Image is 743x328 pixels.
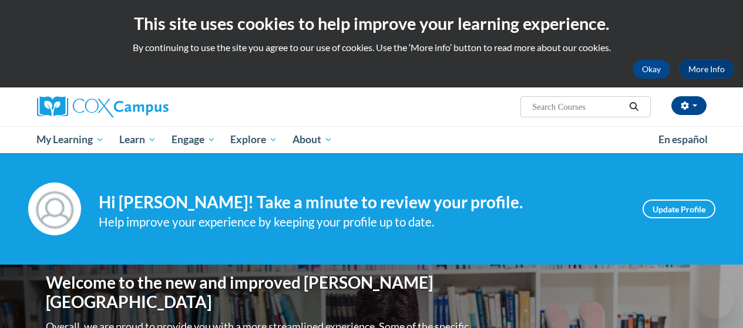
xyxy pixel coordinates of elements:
button: Account Settings [671,96,707,115]
span: Learn [119,133,156,147]
a: My Learning [29,126,112,153]
div: Main menu [28,126,715,153]
a: Explore [223,126,285,153]
h1: Welcome to the new and improved [PERSON_NAME][GEOGRAPHIC_DATA] [46,273,472,312]
button: Search [625,100,643,114]
a: Engage [164,126,223,153]
h4: Hi [PERSON_NAME]! Take a minute to review your profile. [99,192,625,212]
img: Cox Campus [37,96,169,117]
span: En español [658,133,708,146]
a: Learn [112,126,164,153]
span: About [293,133,332,147]
a: En español [651,127,715,152]
span: Explore [230,133,277,147]
a: Update Profile [643,199,715,218]
span: Engage [172,133,216,147]
div: Help improve your experience by keeping your profile up to date. [99,212,625,232]
a: More Info [679,60,734,79]
img: Profile Image [28,182,81,235]
span: My Learning [36,133,104,147]
a: About [285,126,340,153]
iframe: Button to launch messaging window [696,281,734,319]
a: Cox Campus [37,96,248,117]
h2: This site uses cookies to help improve your learning experience. [9,12,734,35]
input: Search Courses [531,100,625,114]
p: By continuing to use the site you agree to our use of cookies. Use the ‘More info’ button to read... [9,41,734,54]
button: Okay [633,60,670,79]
